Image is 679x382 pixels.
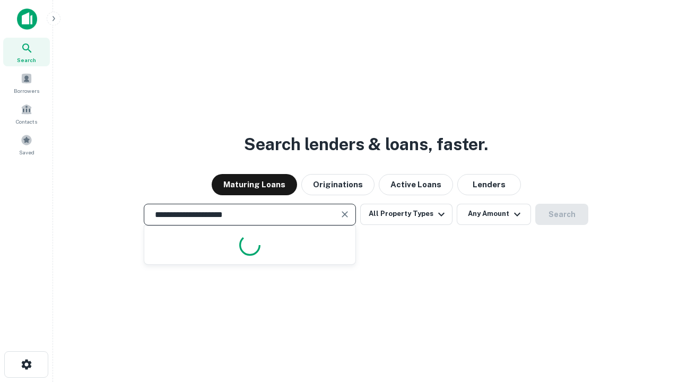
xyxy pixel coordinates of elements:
[3,68,50,97] a: Borrowers
[3,130,50,159] a: Saved
[244,132,488,157] h3: Search lenders & loans, faster.
[14,86,39,95] span: Borrowers
[360,204,452,225] button: All Property Types
[17,56,36,64] span: Search
[379,174,453,195] button: Active Loans
[16,117,37,126] span: Contacts
[3,38,50,66] a: Search
[17,8,37,30] img: capitalize-icon.png
[337,207,352,222] button: Clear
[457,174,521,195] button: Lenders
[19,148,34,157] span: Saved
[212,174,297,195] button: Maturing Loans
[3,99,50,128] a: Contacts
[457,204,531,225] button: Any Amount
[626,297,679,348] iframe: Chat Widget
[301,174,375,195] button: Originations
